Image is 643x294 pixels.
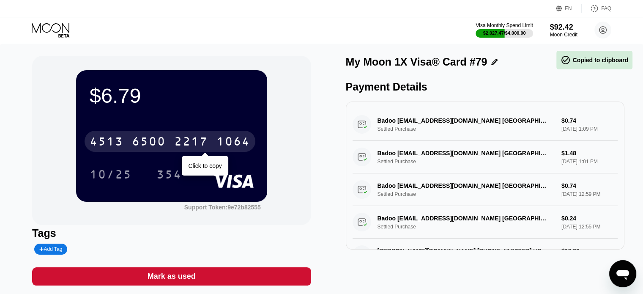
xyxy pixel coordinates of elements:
div: 354 [150,164,188,185]
div: Visa Monthly Spend Limit [476,22,533,28]
div: 4513650022171064 [85,131,255,152]
div: Add Tag [39,246,62,252]
div: Support Token: 9e72b82555 [184,204,261,211]
div: Visa Monthly Spend Limit$2,027.47/$4,000.00 [476,22,533,38]
div: $6.79 [90,84,254,107]
div: Support Token:9e72b82555 [184,204,261,211]
div: Add Tag [34,244,67,255]
div: $2,027.47 / $4,000.00 [483,30,526,36]
div: $92.42 [550,23,577,32]
div: 2217 [174,136,208,149]
div: FAQ [582,4,611,13]
div: 10/25 [90,169,132,182]
div: My Moon 1X Visa® Card #79 [346,56,487,68]
div: Tags [32,227,311,239]
div: EN [556,4,582,13]
div: FAQ [601,5,611,11]
div: Mark as used [32,267,311,286]
div: 4513 [90,136,123,149]
div: 1064 [216,136,250,149]
div: Payment Details [346,81,624,93]
div: Mark as used [148,272,196,281]
div: EN [565,5,572,11]
iframe: Button to launch messaging window, conversation in progress [609,260,636,287]
div: Click to copy [188,162,222,169]
span:  [561,55,571,65]
div: 6500 [132,136,166,149]
div: 354 [156,169,182,182]
div: 10/25 [83,164,138,185]
div: $92.42Moon Credit [550,23,577,38]
div: Moon Credit [550,32,577,38]
div: Copied to clipboard [561,55,628,65]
